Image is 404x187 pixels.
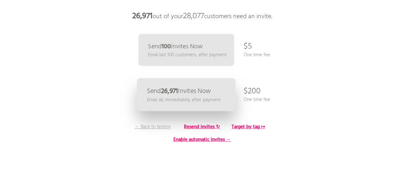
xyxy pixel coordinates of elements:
[162,42,171,52] b: 100
[148,43,203,50] p: Send Invites Now
[132,10,153,23] b: 26,971
[147,88,211,95] p: Send Invites Now
[244,82,261,101] p: $200
[244,37,252,56] p: $5
[184,123,220,131] b: Resend invites ↻
[138,34,234,66] a: Send100Invites Now Email last 100 customers, after payment
[173,136,231,144] b: Enable automatic invites →
[137,78,235,111] a: Send26,971Invites Now Email all, immediately after payment
[106,7,298,26] p: out of your customers need an invite.
[244,51,270,58] p: One time fee
[161,86,178,97] b: 26,971
[147,96,221,104] p: Email all, immediately after payment
[244,96,270,103] p: One time fee
[148,51,227,58] p: Email last 100 customers, after payment
[129,123,177,130] p: ← Back to testing
[232,123,265,131] b: Target by tag ↦
[183,10,204,23] span: 28,077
